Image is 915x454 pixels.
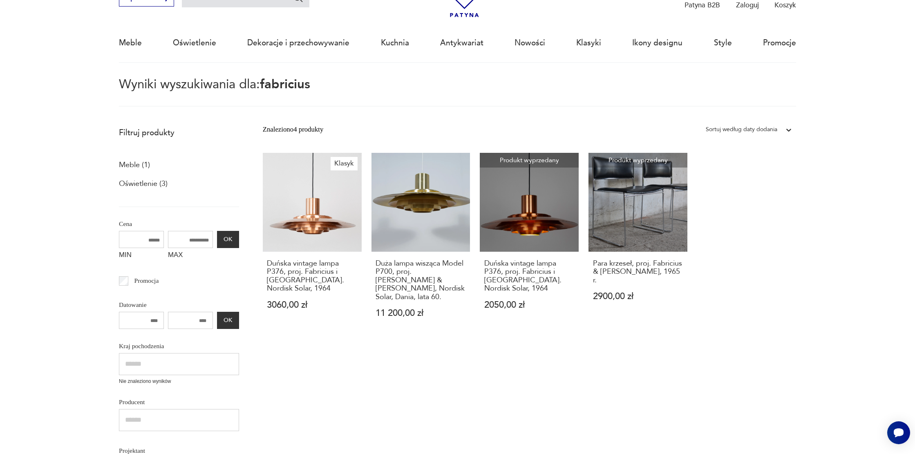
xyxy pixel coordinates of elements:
h3: Duńska vintage lampa P376, proj. Fabricius i [GEOGRAPHIC_DATA]. Nordisk Solar, 1964 [484,259,574,293]
p: Wyniki wyszukiwania dla: [119,78,796,107]
iframe: Smartsupp widget button [887,421,910,444]
a: Meble (1) [119,158,150,172]
p: 11 200,00 zł [376,309,465,318]
a: Duża lampa wisząca Model P700, proj. Preben Fabricius & Jørgen Kastholm, Nordisk Solar, Dania, la... [371,153,470,337]
p: 3060,00 zł [267,301,357,309]
h3: Duża lampa wisząca Model P700, proj. [PERSON_NAME] & [PERSON_NAME], Nordisk Solar, Dania, lata 60. [376,259,465,301]
a: Ikony designu [632,24,682,62]
p: Koszyk [774,0,796,10]
p: Cena [119,219,239,229]
button: OK [217,312,239,329]
p: 2900,00 zł [593,292,683,301]
div: Znaleziono 4 produkty [263,124,324,135]
button: OK [217,231,239,248]
h3: Duńska vintage lampa P376, proj. Fabricius i [GEOGRAPHIC_DATA]. Nordisk Solar, 1964 [267,259,357,293]
p: Promocja [134,275,159,286]
a: Klasyki [576,24,601,62]
a: Produkt wyprzedanyPara krzeseł, proj. Fabricius & Kastholm, 1965 r.Para krzeseł, proj. Fabricius ... [588,153,687,337]
a: Oświetlenie [173,24,216,62]
a: Dekoracje i przechowywanie [247,24,349,62]
p: Datowanie [119,300,239,310]
span: fabricius [260,76,310,93]
h3: Para krzeseł, proj. Fabricius & [PERSON_NAME], 1965 r. [593,259,683,284]
a: Nowości [515,24,545,62]
label: MAX [168,248,213,264]
p: Zaloguj [736,0,759,10]
p: Producent [119,397,239,407]
p: Filtruj produkty [119,127,239,138]
a: Style [714,24,732,62]
a: Antykwariat [440,24,483,62]
p: Nie znaleziono wyników [119,378,239,385]
div: Sortuj według daty dodania [706,124,777,135]
a: Kuchnia [381,24,409,62]
p: Patyna B2B [685,0,720,10]
a: Meble [119,24,142,62]
label: MIN [119,248,164,264]
a: Oświetlenie (3) [119,177,168,191]
a: Produkt wyprzedanyDuńska vintage lampa P376, proj. Fabricius i Kastholm. Nordisk Solar, 1964Duńsk... [480,153,579,337]
a: KlasykDuńska vintage lampa P376, proj. Fabricius i Kastholm. Nordisk Solar, 1964Duńska vintage la... [263,153,362,337]
p: Kraj pochodzenia [119,341,239,351]
a: Promocje [763,24,796,62]
p: 2050,00 zł [484,301,574,309]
